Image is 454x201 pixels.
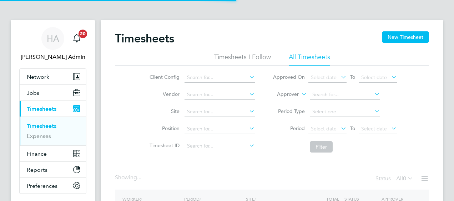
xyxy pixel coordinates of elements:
[185,107,255,117] input: Search for...
[147,74,180,80] label: Client Config
[147,125,180,132] label: Position
[27,182,57,189] span: Preferences
[20,85,86,100] button: Jobs
[27,89,39,96] span: Jobs
[27,105,56,112] span: Timesheets
[147,108,180,114] label: Site
[361,125,387,132] span: Select date
[396,175,413,182] label: All
[273,108,305,114] label: Period Type
[273,125,305,132] label: Period
[20,117,86,145] div: Timesheets
[310,90,380,100] input: Search for...
[185,73,255,83] input: Search for...
[273,74,305,80] label: Approved On
[20,146,86,161] button: Finance
[27,133,51,139] a: Expenses
[348,124,357,133] span: To
[267,91,299,98] label: Approver
[137,174,141,181] span: ...
[20,101,86,117] button: Timesheets
[115,174,143,181] div: Showing
[47,34,59,43] span: HA
[20,162,86,177] button: Reports
[311,125,337,132] span: Select date
[19,53,86,61] span: Hays Admin
[185,90,255,100] input: Search for...
[27,73,49,80] span: Network
[20,69,86,84] button: Network
[70,27,84,50] a: 20
[361,74,387,81] span: Select date
[382,31,429,43] button: New Timesheet
[79,30,87,38] span: 20
[403,175,406,182] span: 0
[115,31,174,46] h2: Timesheets
[19,27,86,61] a: HA[PERSON_NAME] Admin
[147,142,180,149] label: Timesheet ID
[20,178,86,194] button: Preferences
[310,141,333,153] button: Filter
[147,91,180,97] label: Vendor
[289,53,330,66] li: All Timesheets
[185,141,255,151] input: Search for...
[27,123,56,129] a: Timesheets
[185,124,255,134] input: Search for...
[375,174,415,184] div: Status
[27,150,47,157] span: Finance
[310,107,380,117] input: Select one
[27,166,47,173] span: Reports
[311,74,337,81] span: Select date
[214,53,271,66] li: Timesheets I Follow
[348,72,357,82] span: To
